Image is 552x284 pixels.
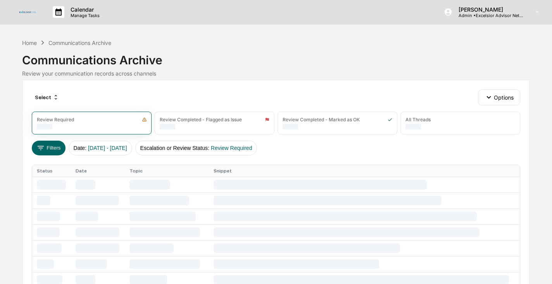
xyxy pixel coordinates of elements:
[142,117,147,122] img: icon
[452,13,524,18] p: Admin • Excelsior Advisor Network
[32,91,62,103] div: Select
[19,10,37,14] img: logo
[388,117,392,122] img: icon
[64,6,103,13] p: Calendar
[452,6,524,13] p: [PERSON_NAME]
[160,117,242,122] div: Review Completed - Flagged as Issue
[64,13,103,18] p: Manage Tasks
[88,145,127,151] span: [DATE] - [DATE]
[37,117,74,122] div: Review Required
[71,165,125,177] th: Date
[22,47,530,67] div: Communications Archive
[478,90,520,105] button: Options
[22,40,37,46] div: Home
[405,117,431,122] div: All Threads
[283,117,360,122] div: Review Completed - Marked as OK
[209,165,520,177] th: Snippet
[125,165,209,177] th: Topic
[32,165,71,177] th: Status
[22,70,530,77] div: Review your communication records across channels
[211,145,252,151] span: Review Required
[69,141,132,155] button: Date:[DATE] - [DATE]
[135,141,257,155] button: Escalation or Review Status:Review Required
[48,40,111,46] div: Communications Archive
[32,141,66,155] button: Filters
[265,117,269,122] img: icon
